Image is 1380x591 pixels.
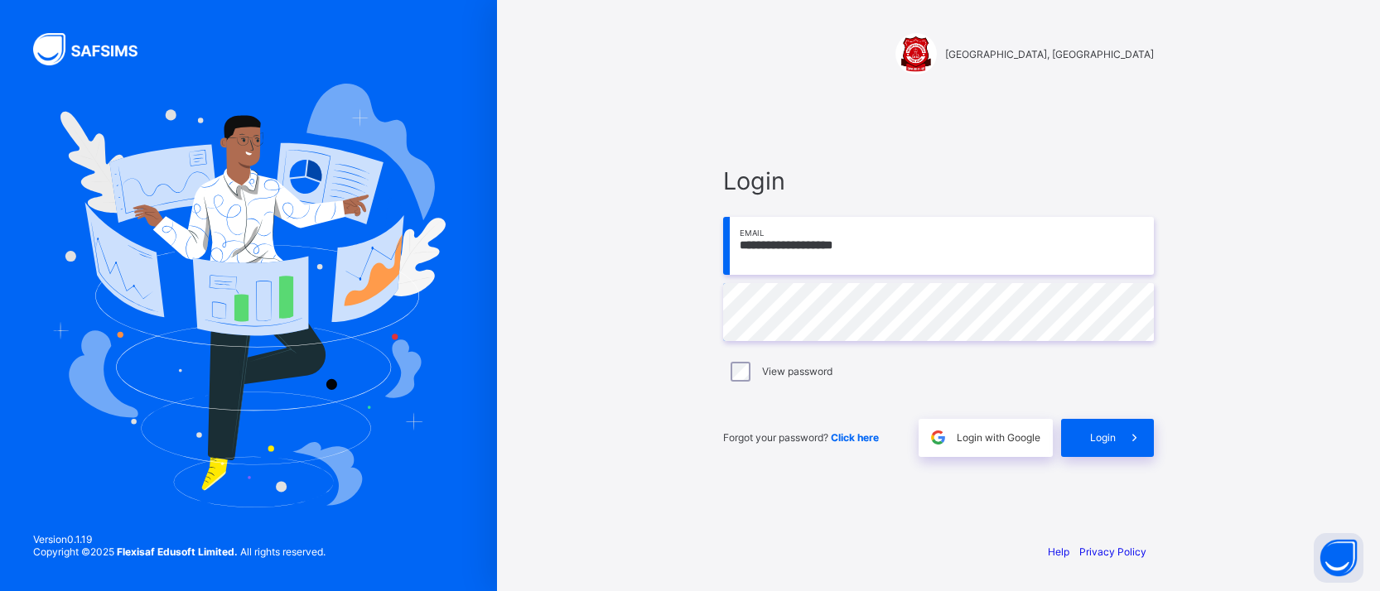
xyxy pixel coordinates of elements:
a: Click here [831,431,879,444]
img: SAFSIMS Logo [33,33,157,65]
span: Login [723,166,1154,195]
span: Login with Google [957,431,1040,444]
img: Hero Image [51,84,446,507]
span: Copyright © 2025 All rights reserved. [33,545,326,558]
a: Help [1048,545,1069,558]
strong: Flexisaf Edusoft Limited. [117,545,238,558]
span: Version 0.1.19 [33,533,326,545]
img: google.396cfc9801f0270233282035f929180a.svg [929,428,948,447]
button: Open asap [1314,533,1363,583]
label: View password [762,365,832,377]
span: Forgot your password? [723,431,879,444]
a: Privacy Policy [1079,545,1146,558]
span: [GEOGRAPHIC_DATA], [GEOGRAPHIC_DATA] [945,48,1154,60]
span: Login [1090,431,1116,444]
